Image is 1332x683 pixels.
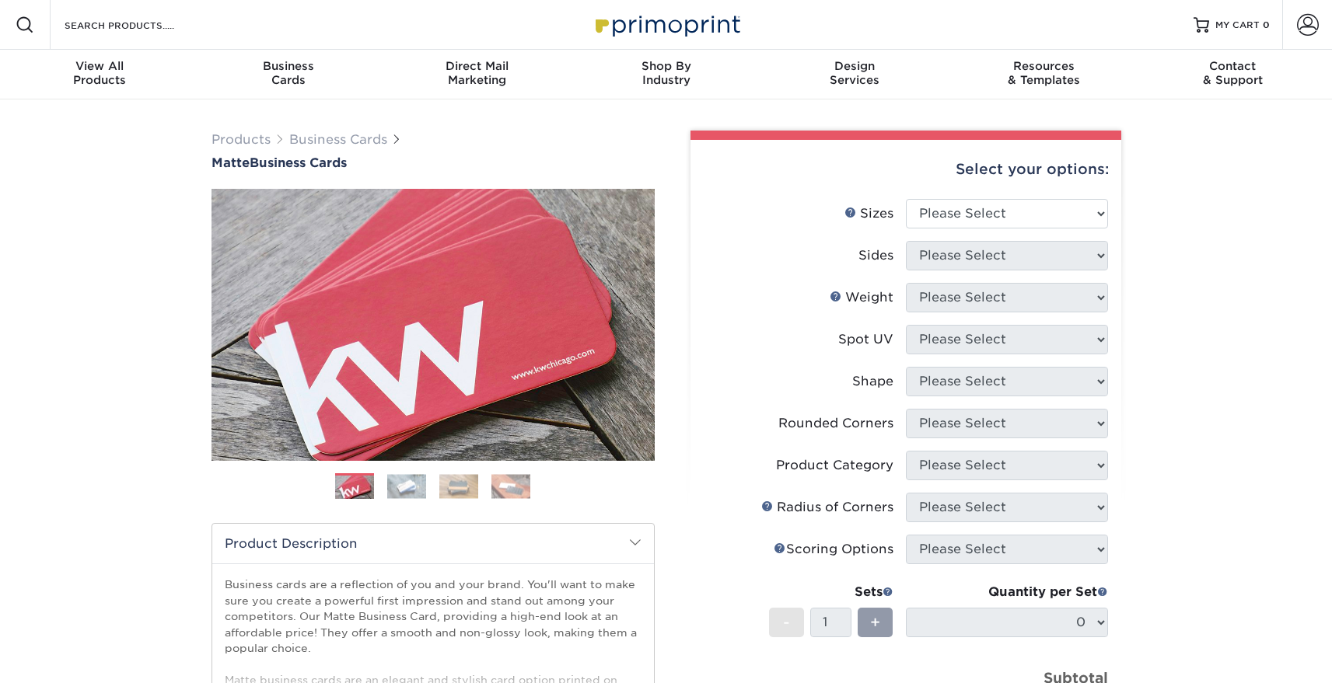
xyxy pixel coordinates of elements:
[774,540,893,559] div: Scoring Options
[194,59,383,87] div: Cards
[5,59,194,73] span: View All
[703,140,1109,199] div: Select your options:
[949,59,1138,87] div: & Templates
[769,583,893,601] div: Sets
[63,16,215,34] input: SEARCH PRODUCTS.....
[761,498,893,517] div: Radius of Corners
[212,524,654,563] h2: Product Description
[830,288,893,307] div: Weight
[1215,19,1260,32] span: MY CART
[212,155,655,170] h1: Business Cards
[289,132,387,147] a: Business Cards
[783,611,790,634] span: -
[212,103,655,546] img: Matte 01
[335,468,374,507] img: Business Cards 01
[858,246,893,265] div: Sides
[5,59,194,87] div: Products
[5,50,194,99] a: View AllProducts
[760,59,949,87] div: Services
[760,59,949,73] span: Design
[760,50,949,99] a: DesignServices
[1138,50,1327,99] a: Contact& Support
[383,59,572,87] div: Marketing
[387,474,426,498] img: Business Cards 02
[870,611,880,634] span: +
[778,414,893,433] div: Rounded Corners
[906,583,1108,601] div: Quantity per Set
[212,132,271,147] a: Products
[383,59,572,73] span: Direct Mail
[838,330,893,349] div: Spot UV
[194,50,383,99] a: BusinessCards
[572,50,760,99] a: Shop ByIndustry
[1138,59,1327,87] div: & Support
[572,59,760,73] span: Shop By
[1263,19,1270,30] span: 0
[439,474,478,498] img: Business Cards 03
[1138,59,1327,73] span: Contact
[383,50,572,99] a: Direct MailMarketing
[949,50,1138,99] a: Resources& Templates
[844,204,893,223] div: Sizes
[212,155,655,170] a: MatteBusiness Cards
[194,59,383,73] span: Business
[491,474,530,498] img: Business Cards 04
[852,372,893,391] div: Shape
[212,155,250,170] span: Matte
[949,59,1138,73] span: Resources
[572,59,760,87] div: Industry
[776,456,893,475] div: Product Category
[589,8,744,41] img: Primoprint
